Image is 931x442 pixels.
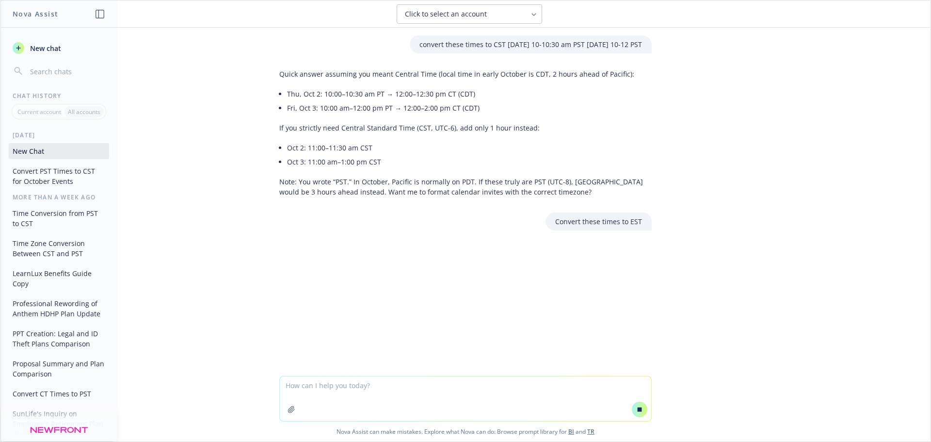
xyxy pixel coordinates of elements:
div: More than a week ago [1,193,117,201]
li: Oct 3: 11:00 am–1:00 pm CST [287,155,652,169]
a: BI [568,427,574,436]
button: Proposal Summary and Plan Comparison [9,356,109,382]
span: Click to select an account [405,9,487,19]
button: Convert CT Times to PST [9,386,109,402]
p: Note: You wrote “PST.” In October, Pacific is normally on PDT. If these truly are PST (UTC-8), [G... [279,177,652,197]
li: Thu, Oct 2: 10:00–10:30 am PT → 12:00–12:30 pm CT (CDT) [287,87,652,101]
button: Convert PST Times to CST for October Events [9,163,109,189]
span: New chat [28,43,61,53]
div: Chat History [1,92,117,100]
button: Click to select an account [397,4,542,24]
li: Oct 2: 11:00–11:30 am CST [287,141,652,155]
button: SunLife's Inquiry on Employee's Retirement Plan during LTD Leave [9,406,109,442]
a: TR [587,427,594,436]
button: Professional Rewording of Anthem HDHP Plan Update [9,295,109,322]
p: convert these times to CST [DATE] 10-10:30 am PST [DATE] 10-12 PST [419,39,642,49]
div: [DATE] [1,131,117,139]
p: Current account [17,108,61,116]
p: All accounts [68,108,100,116]
button: Time Conversion from PST to CST [9,205,109,231]
button: LearnLux Benefits Guide Copy [9,265,109,292]
p: Quick answer assuming you meant Central Time (local time in early October is CDT, 2 hours ahead o... [279,69,652,79]
span: Nova Assist can make mistakes. Explore what Nova can do: Browse prompt library for and [4,422,927,442]
h1: Nova Assist [13,9,58,19]
button: New chat [9,39,109,57]
li: Fri, Oct 3: 10:00 am–12:00 pm PT → 12:00–2:00 pm CT (CDT) [287,101,652,115]
button: PPT Creation: Legal and ID Theft Plans Comparison [9,326,109,352]
button: New Chat [9,143,109,159]
button: Time Zone Conversion Between CST and PST [9,235,109,262]
input: Search chats [28,65,105,78]
p: If you strictly need Central Standard Time (CST, UTC-6), add only 1 hour instead: [279,123,652,133]
p: Convert these times to EST [555,216,642,227]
